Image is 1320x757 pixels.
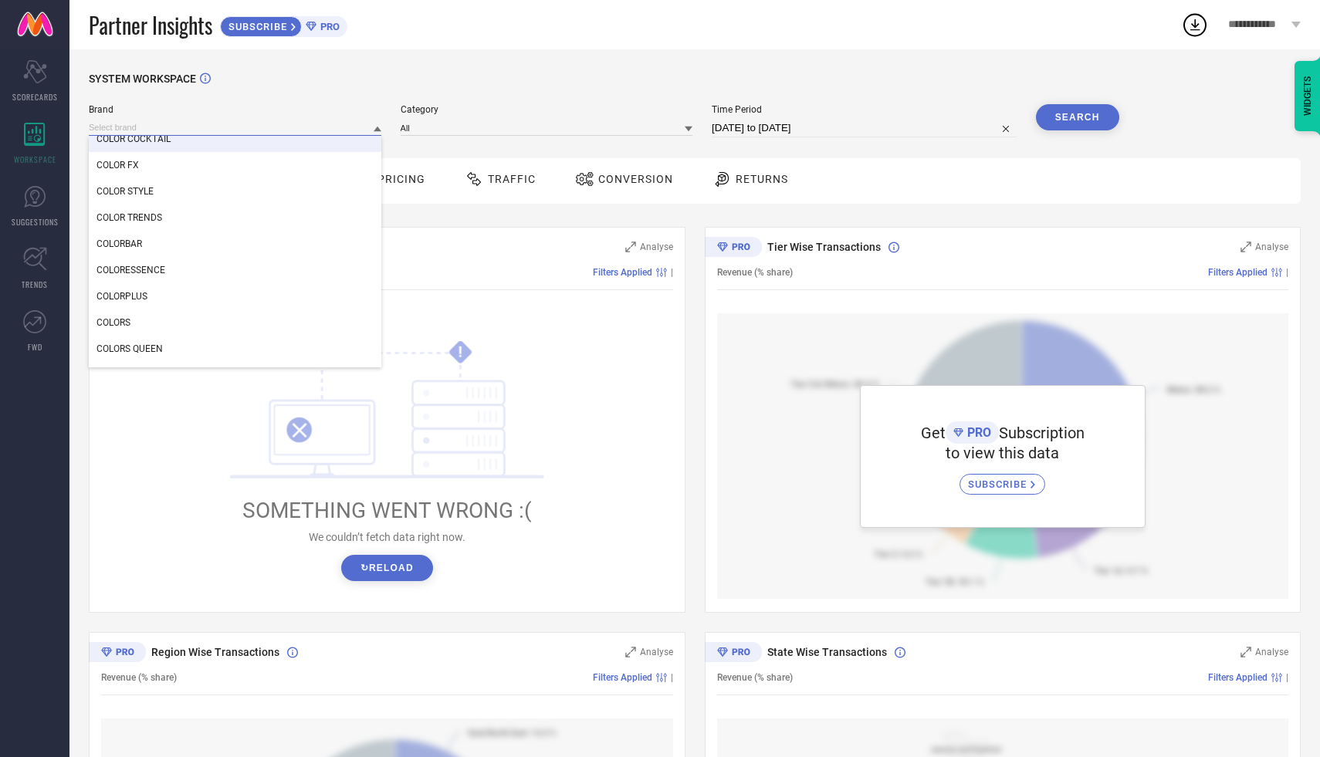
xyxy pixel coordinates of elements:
div: COLOR FX [89,152,381,178]
button: Search [1036,104,1119,130]
span: SCORECARDS [12,91,58,103]
span: Returns [736,173,788,185]
span: PRO [316,21,340,32]
span: COLOR TRENDS [96,212,162,223]
span: Get [921,424,946,442]
span: Subscription [999,424,1085,442]
div: COLOR TRENDS [89,204,381,231]
svg: Zoom [1240,242,1251,252]
tspan: ! [459,343,462,361]
div: COLORESSENCE [89,257,381,283]
span: | [1286,672,1288,683]
button: ↻Reload [341,555,433,581]
span: COLOR COCKTAIL [96,133,171,144]
span: Conversion [598,173,673,185]
span: State Wise Transactions [767,646,887,658]
span: COLORPLUS [96,291,147,302]
div: Premium [705,237,762,260]
span: Region Wise Transactions [151,646,279,658]
div: Premium [89,642,146,665]
span: SYSTEM WORKSPACE [89,73,196,85]
input: Select brand [89,120,381,136]
span: to view this data [946,444,1059,462]
span: Analyse [1255,242,1288,252]
span: TRENDS [22,279,48,290]
span: Analyse [640,647,673,657]
span: Pricing [377,173,425,185]
span: Analyse [640,242,673,252]
span: Traffic [488,173,536,185]
div: COLORS QUEEN [89,336,381,362]
span: COLORESSENCE [96,265,165,275]
span: FWD [28,341,42,353]
span: Brand [89,104,381,115]
span: Filters Applied [593,672,652,683]
span: Time Period [712,104,1017,115]
input: Select time period [712,119,1017,137]
span: Filters Applied [1208,267,1268,278]
span: Filters Applied [1208,672,1268,683]
span: Filters Applied [593,267,652,278]
div: COLOR STYLE [89,178,381,204]
div: COLORS [89,309,381,336]
span: We couldn’t fetch data right now. [309,531,465,543]
span: COLORS QUEEN [96,343,163,354]
span: SUBSCRIBE [221,21,291,32]
span: Analyse [1255,647,1288,657]
div: Open download list [1181,11,1209,39]
span: COLOR FX [96,160,139,171]
svg: Zoom [1240,647,1251,657]
span: SUBSCRIBE [968,478,1031,490]
span: PRO [963,425,991,440]
svg: Zoom [625,647,636,657]
div: Premium [705,642,762,665]
span: SOMETHING WENT WRONG :( [242,498,532,523]
div: COLOR COCKTAIL [89,126,381,152]
span: Tier Wise Transactions [767,241,881,253]
a: SUBSCRIBE [960,462,1045,495]
span: | [1286,267,1288,278]
div: COLORBAR [89,231,381,257]
span: | [671,267,673,278]
span: | [671,672,673,683]
span: Revenue (% share) [717,267,793,278]
a: SUBSCRIBEPRO [220,12,347,37]
span: COLORBAR [96,238,142,249]
svg: Zoom [625,242,636,252]
div: COLORSOUL [89,362,381,388]
span: COLOR STYLE [96,186,154,197]
span: Revenue (% share) [101,672,177,683]
span: SUGGESTIONS [12,216,59,228]
span: WORKSPACE [14,154,56,165]
div: COLORPLUS [89,283,381,309]
span: COLORS [96,317,130,328]
span: Category [401,104,693,115]
span: Revenue (% share) [717,672,793,683]
span: Partner Insights [89,9,212,41]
